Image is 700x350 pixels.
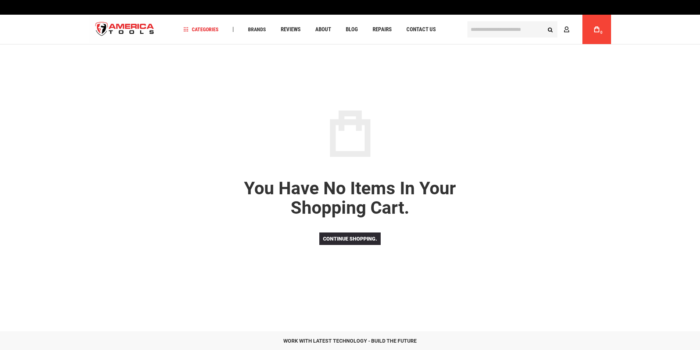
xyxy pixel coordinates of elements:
a: Brands [245,25,269,35]
span: Contact Us [406,27,436,32]
a: Categories [180,25,222,35]
a: 0 [590,15,604,44]
span: Reviews [281,27,301,32]
span: Categories [183,27,219,32]
a: Reviews [277,25,304,35]
a: Contact Us [403,25,439,35]
button: Search [543,22,557,36]
img: America Tools [89,16,161,43]
span: About [315,27,331,32]
span: Brands [248,27,266,32]
a: Continue shopping. [319,232,381,245]
a: Repairs [369,25,395,35]
a: Blog [342,25,361,35]
a: store logo [89,16,161,43]
a: About [312,25,334,35]
span: Repairs [373,27,392,32]
p: You have no items in your shopping cart. [218,179,482,218]
span: 0 [600,30,603,35]
span: Blog [346,27,358,32]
